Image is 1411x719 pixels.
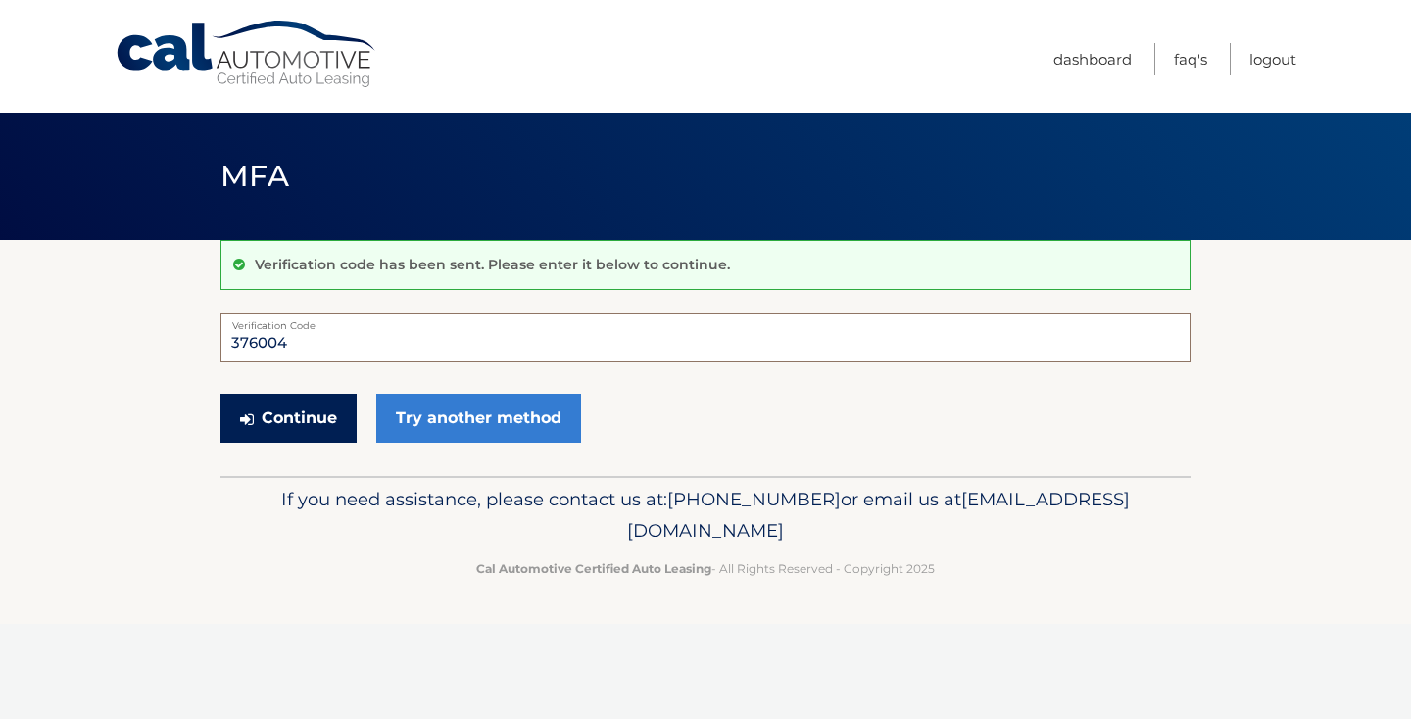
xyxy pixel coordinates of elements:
strong: Cal Automotive Certified Auto Leasing [476,561,711,576]
a: Cal Automotive [115,20,379,89]
span: MFA [220,158,289,194]
label: Verification Code [220,313,1191,329]
p: - All Rights Reserved - Copyright 2025 [233,558,1178,579]
a: FAQ's [1174,43,1207,75]
p: If you need assistance, please contact us at: or email us at [233,484,1178,547]
a: Logout [1249,43,1296,75]
span: [PHONE_NUMBER] [667,488,841,510]
button: Continue [220,394,357,443]
a: Try another method [376,394,581,443]
input: Verification Code [220,313,1191,362]
p: Verification code has been sent. Please enter it below to continue. [255,256,730,273]
a: Dashboard [1053,43,1132,75]
span: [EMAIL_ADDRESS][DOMAIN_NAME] [627,488,1130,542]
